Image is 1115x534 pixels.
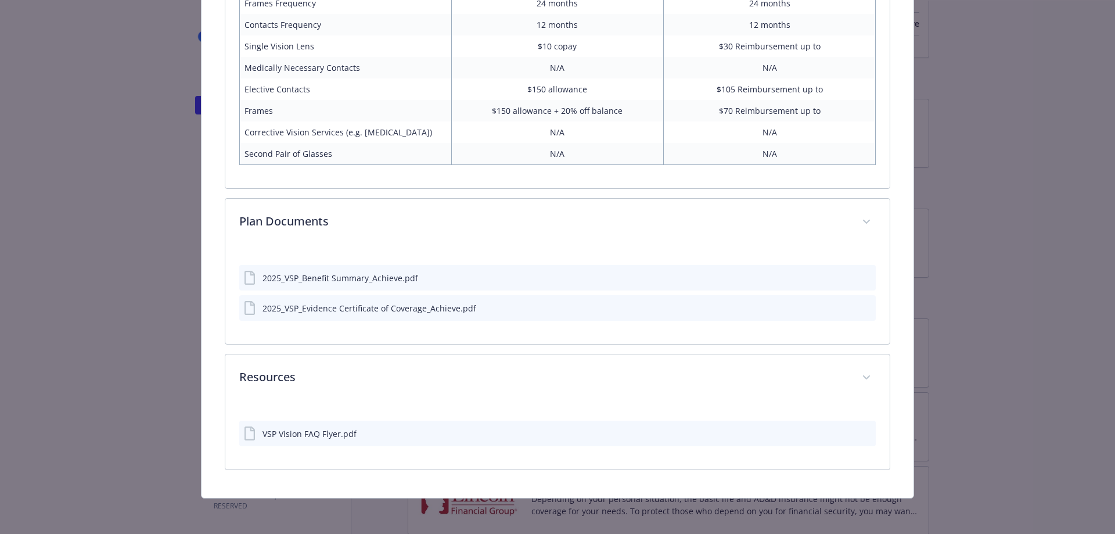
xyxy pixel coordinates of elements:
[664,143,876,165] td: N/A
[858,272,871,284] button: preview file
[239,78,451,100] td: Elective Contacts
[451,14,663,35] td: 12 months
[225,246,890,344] div: Plan Documents
[239,121,451,143] td: Corrective Vision Services (e.g. [MEDICAL_DATA])
[239,143,451,165] td: Second Pair of Glasses
[239,14,451,35] td: Contacts Frequency
[664,121,876,143] td: N/A
[451,35,663,57] td: $10 copay
[664,14,876,35] td: 12 months
[664,35,876,57] td: $30 Reimbursement up to
[451,100,663,121] td: $150 allowance + 20% off balance
[262,428,357,440] div: VSP Vision FAQ Flyer.pdf
[451,78,663,100] td: $150 allowance
[239,57,451,78] td: Medically Necessary Contacts
[840,272,849,284] button: download file
[262,302,476,314] div: 2025_VSP_Evidence Certificate of Coverage_Achieve.pdf
[262,272,418,284] div: 2025_VSP_Benefit Summary_Achieve.pdf
[239,368,848,386] p: Resources
[842,428,851,440] button: download file
[861,428,871,440] button: preview file
[239,213,848,230] p: Plan Documents
[664,57,876,78] td: N/A
[861,302,871,314] button: preview file
[225,354,890,402] div: Resources
[451,57,663,78] td: N/A
[842,302,851,314] button: download file
[664,100,876,121] td: $70 Reimbursement up to
[239,100,451,121] td: Frames
[225,402,890,470] div: Resources
[451,143,663,165] td: N/A
[664,78,876,100] td: $105 Reimbursement up to
[225,199,890,246] div: Plan Documents
[239,35,451,57] td: Single Vision Lens
[451,121,663,143] td: N/A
